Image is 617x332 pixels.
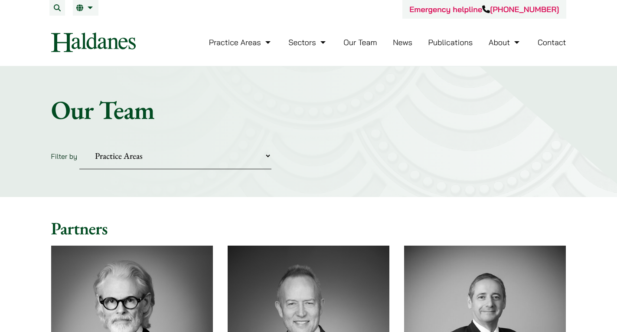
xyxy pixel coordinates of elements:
img: Logo of Haldanes [51,33,136,52]
label: Filter by [51,152,78,161]
a: EN [76,4,95,11]
h2: Partners [51,218,566,239]
a: Publications [428,37,473,47]
a: Emergency helpline[PHONE_NUMBER] [409,4,559,14]
a: Sectors [288,37,327,47]
a: News [393,37,412,47]
a: About [489,37,522,47]
h1: Our Team [51,94,566,125]
a: Practice Areas [209,37,273,47]
a: Contact [538,37,566,47]
a: Our Team [343,37,377,47]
